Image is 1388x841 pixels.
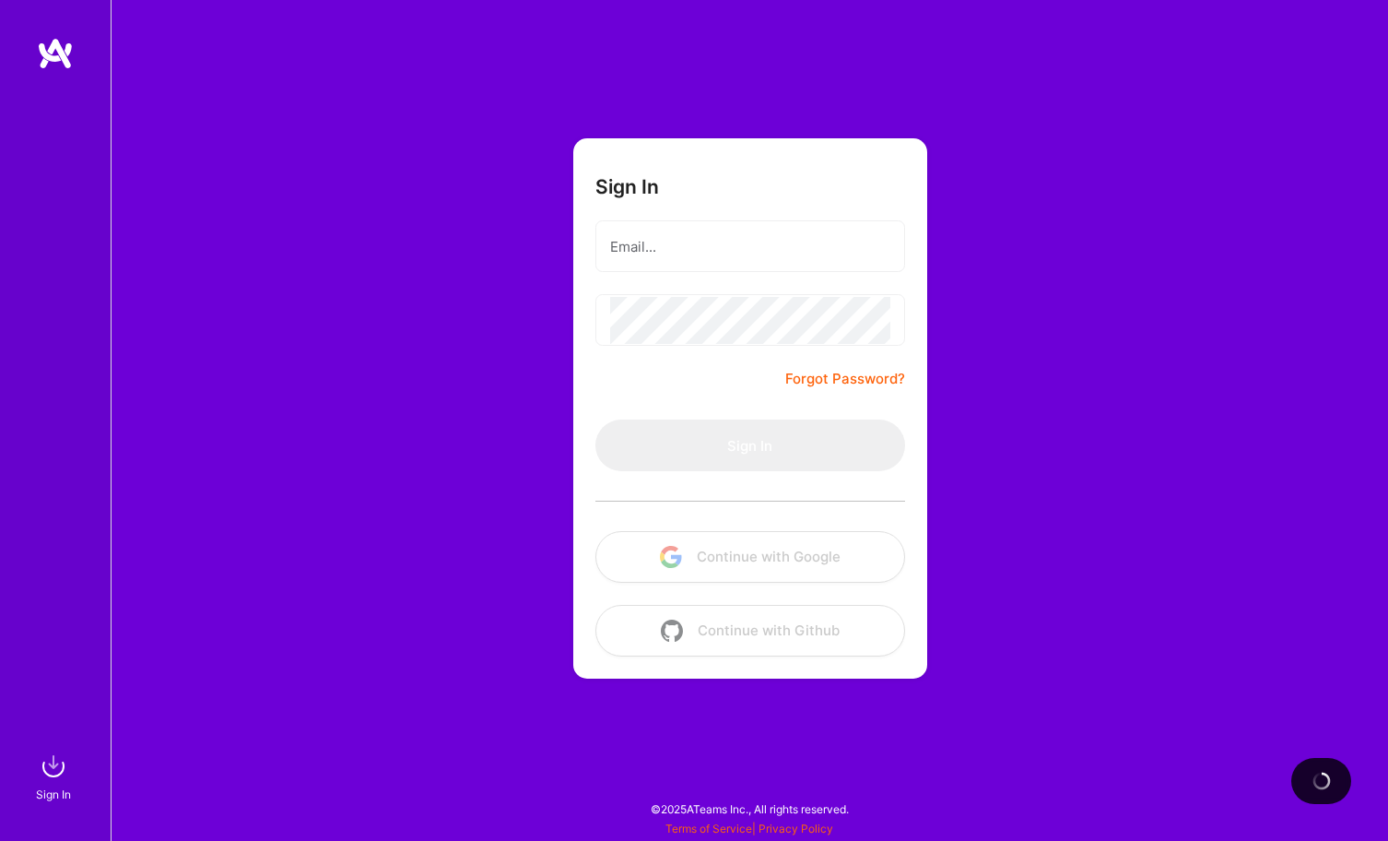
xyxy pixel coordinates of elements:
[111,786,1388,832] div: © 2025 ATeams Inc., All rights reserved.
[595,605,905,657] button: Continue with Github
[39,748,72,804] a: sign inSign In
[665,822,833,835] span: |
[661,620,683,642] img: icon
[595,420,905,471] button: Sign In
[785,368,905,390] a: Forgot Password?
[35,748,72,785] img: sign in
[595,531,905,583] button: Continue with Google
[759,822,833,835] a: Privacy Policy
[36,785,71,804] div: Sign In
[1309,769,1333,793] img: loading
[660,546,682,568] img: icon
[610,223,890,270] input: Email...
[37,37,74,70] img: logo
[595,175,659,198] h3: Sign In
[665,822,752,835] a: Terms of Service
